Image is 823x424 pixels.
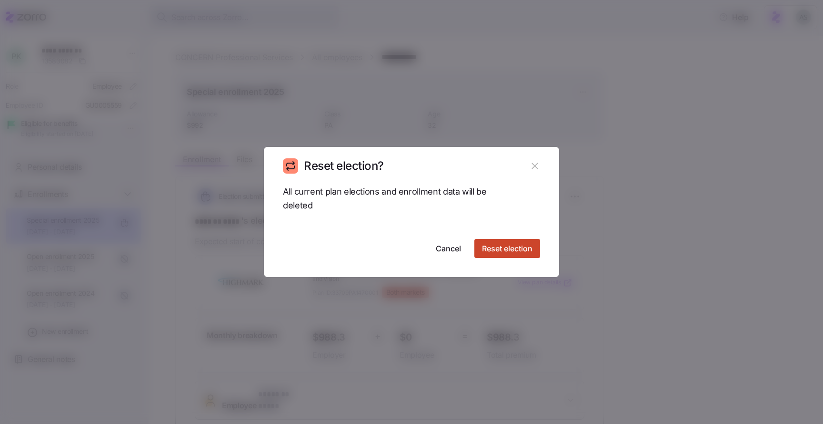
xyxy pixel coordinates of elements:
button: Cancel [428,239,469,258]
span: All current plan elections and enrollment data will be deleted [283,185,488,213]
button: Reset election [474,239,540,258]
span: Reset election [482,243,532,254]
span: Cancel [436,243,461,254]
h1: Reset election? [304,158,384,173]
